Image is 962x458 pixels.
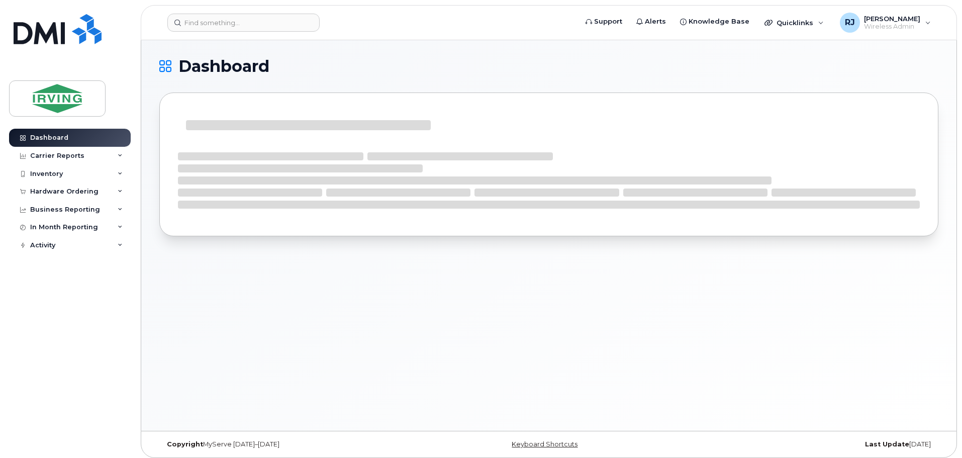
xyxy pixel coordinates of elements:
div: MyServe [DATE]–[DATE] [159,440,419,448]
span: Dashboard [178,59,269,74]
strong: Copyright [167,440,203,448]
strong: Last Update [865,440,909,448]
div: [DATE] [679,440,938,448]
a: Keyboard Shortcuts [512,440,578,448]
